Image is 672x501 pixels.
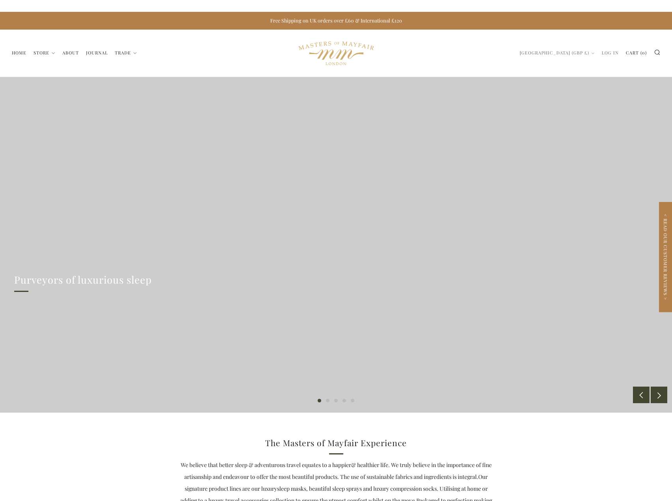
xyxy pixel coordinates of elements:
[12,47,26,59] a: Home
[318,399,321,402] button: 1 of 5
[334,399,338,402] button: 3 of 5
[86,47,108,59] a: Journal
[14,272,152,287] h2: Purveyors of luxurious sleep
[520,47,595,59] a: [GEOGRAPHIC_DATA] (GBP £)
[34,47,55,59] a: Store
[298,34,374,73] img: logo
[62,47,79,59] a: About
[626,47,647,59] a: Cart (0)
[206,436,466,450] h2: The Masters of Mayfair Experience
[602,47,619,59] a: Log in
[642,50,645,56] span: 0
[326,399,329,402] button: 2 of 5
[115,47,137,59] a: Trade
[351,399,354,402] button: 5 of 5
[659,202,672,312] div: Click to open Judge.me floating reviews tab
[343,399,346,402] button: 4 of 5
